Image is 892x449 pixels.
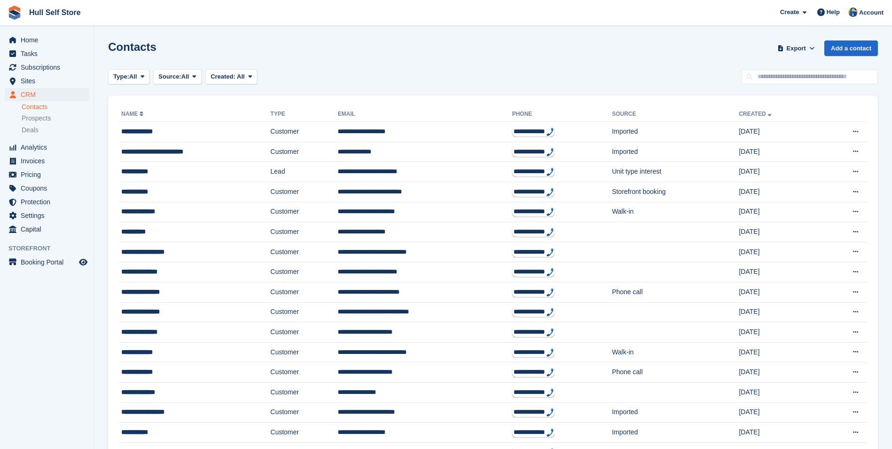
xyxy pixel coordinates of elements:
button: Created: All [205,69,257,85]
a: Name [121,111,145,117]
a: menu [5,223,89,236]
a: menu [5,61,89,74]
td: [DATE] [739,402,820,423]
a: Hull Self Store [25,5,84,20]
a: menu [5,154,89,168]
button: Source: All [153,69,202,85]
img: stora-icon-8386f47178a22dfd0bd8f6a31ec36ba5ce8667c1dd55bd0f319d3a0aa187defe.svg [8,6,22,20]
td: Customer [270,282,338,302]
img: Hull Self Store [848,8,858,17]
a: menu [5,168,89,181]
a: Prospects [22,113,89,123]
span: Export [787,44,806,53]
a: menu [5,88,89,101]
span: Create [780,8,799,17]
td: Customer [270,262,338,282]
td: Customer [270,342,338,362]
img: hfpfyWBK5wQHBAGPgDf9c6qAYOxxMAAAAASUVORK5CYII= [546,208,554,216]
td: [DATE] [739,262,820,282]
td: [DATE] [739,282,820,302]
a: menu [5,182,89,195]
img: hfpfyWBK5wQHBAGPgDf9c6qAYOxxMAAAAASUVORK5CYII= [546,168,554,176]
span: Booking Portal [21,256,77,269]
button: Type: All [108,69,150,85]
td: Storefront booking [612,182,739,202]
span: Protection [21,195,77,208]
td: Imported [612,402,739,423]
a: Contacts [22,103,89,112]
span: Coupons [21,182,77,195]
img: hfpfyWBK5wQHBAGPgDf9c6qAYOxxMAAAAASUVORK5CYII= [546,328,554,337]
td: Walk-in [612,202,739,222]
td: Customer [270,382,338,402]
img: hfpfyWBK5wQHBAGPgDf9c6qAYOxxMAAAAASUVORK5CYII= [546,288,554,297]
a: menu [5,74,89,88]
img: hfpfyWBK5wQHBAGPgDf9c6qAYOxxMAAAAASUVORK5CYII= [546,408,554,417]
a: menu [5,209,89,222]
span: Sites [21,74,77,88]
td: [DATE] [739,142,820,162]
span: Home [21,33,77,47]
a: Add a contact [824,40,878,56]
td: Customer [270,322,338,343]
span: Subscriptions [21,61,77,74]
img: hfpfyWBK5wQHBAGPgDf9c6qAYOxxMAAAAASUVORK5CYII= [546,368,554,377]
td: Customer [270,402,338,423]
span: Capital [21,223,77,236]
td: Imported [612,142,739,162]
td: Imported [612,423,739,443]
td: [DATE] [739,182,820,202]
span: Account [859,8,884,17]
span: Created: [211,73,236,80]
a: Preview store [78,257,89,268]
td: [DATE] [739,342,820,362]
a: Created [739,111,773,117]
td: Imported [612,122,739,142]
span: Source: [158,72,181,81]
span: All [182,72,189,81]
td: Customer [270,222,338,242]
th: Email [338,107,512,122]
td: [DATE] [739,202,820,222]
td: Customer [270,182,338,202]
td: Customer [270,302,338,322]
img: hfpfyWBK5wQHBAGPgDf9c6qAYOxxMAAAAASUVORK5CYII= [546,268,554,276]
td: Unit type interest [612,162,739,182]
td: [DATE] [739,362,820,383]
a: menu [5,256,89,269]
img: hfpfyWBK5wQHBAGPgDf9c6qAYOxxMAAAAASUVORK5CYII= [546,248,554,257]
img: hfpfyWBK5wQHBAGPgDf9c6qAYOxxMAAAAASUVORK5CYII= [546,228,554,236]
a: menu [5,195,89,208]
a: menu [5,47,89,60]
span: Deals [22,126,39,135]
img: hfpfyWBK5wQHBAGPgDf9c6qAYOxxMAAAAASUVORK5CYII= [546,308,554,316]
td: Customer [270,362,338,383]
a: menu [5,33,89,47]
td: Customer [270,122,338,142]
td: Customer [270,202,338,222]
span: Invoices [21,154,77,168]
span: Help [827,8,840,17]
span: All [129,72,137,81]
span: Analytics [21,141,77,154]
td: [DATE] [739,322,820,343]
td: Customer [270,242,338,262]
th: Source [612,107,739,122]
td: [DATE] [739,423,820,443]
td: [DATE] [739,122,820,142]
td: [DATE] [739,242,820,262]
img: hfpfyWBK5wQHBAGPgDf9c6qAYOxxMAAAAASUVORK5CYII= [546,148,554,156]
th: Phone [512,107,612,122]
span: Type: [113,72,129,81]
h1: Contacts [108,40,157,53]
a: Deals [22,125,89,135]
span: Settings [21,209,77,222]
span: Storefront [8,244,94,253]
td: Phone call [612,362,739,383]
button: Export [775,40,817,56]
td: Customer [270,423,338,443]
a: menu [5,141,89,154]
img: hfpfyWBK5wQHBAGPgDf9c6qAYOxxMAAAAASUVORK5CYII= [546,388,554,397]
td: [DATE] [739,302,820,322]
td: [DATE] [739,222,820,242]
